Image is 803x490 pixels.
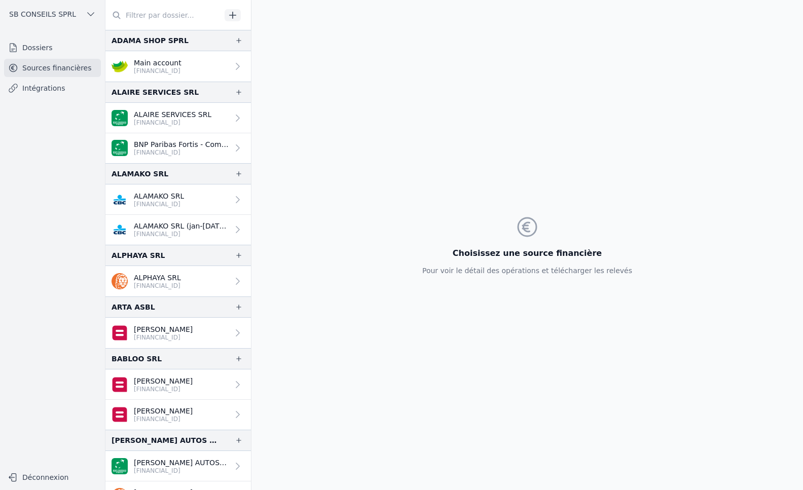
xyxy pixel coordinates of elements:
img: belfius-1.png [112,406,128,423]
p: Pour voir le détail des opérations et télécharger les relevés [422,266,632,276]
p: ALPHAYA SRL [134,273,181,283]
a: Sources financières [4,59,101,77]
a: [PERSON_NAME] AUTOS SERVICES B [FINANCIAL_ID] [105,451,251,481]
div: ADAMA SHOP SPRL [112,34,189,47]
p: [FINANCIAL_ID] [134,333,193,342]
a: Intégrations [4,79,101,97]
img: BNP_BE_BUSINESS_GEBABEBB.png [112,140,128,156]
a: [PERSON_NAME] [FINANCIAL_ID] [105,318,251,348]
img: BNP_BE_BUSINESS_GEBABEBB.png [112,458,128,474]
img: belfius-1.png [112,376,128,393]
div: BABLOO SRL [112,353,162,365]
p: [FINANCIAL_ID] [134,119,211,127]
a: Dossiers [4,39,101,57]
p: ALAMAKO SRL (jan-[DATE]) [134,221,229,231]
p: [PERSON_NAME] [134,406,193,416]
img: belfius-1.png [112,325,128,341]
p: [FINANCIAL_ID] [134,415,193,423]
img: ing.png [112,273,128,289]
a: ALAMAKO SRL [FINANCIAL_ID] [105,184,251,215]
input: Filtrer par dossier... [105,6,221,24]
p: [FINANCIAL_ID] [134,467,229,475]
p: [FINANCIAL_ID] [134,200,184,208]
p: [PERSON_NAME] [134,324,193,334]
img: crelan.png [112,58,128,74]
div: ALAMAKO SRL [112,168,168,180]
p: [FINANCIAL_ID] [134,148,229,157]
a: ALPHAYA SRL [FINANCIAL_ID] [105,266,251,296]
a: Main account [FINANCIAL_ID] [105,51,251,82]
p: [FINANCIAL_ID] [134,230,229,238]
div: ALPHAYA SRL [112,249,165,261]
p: Main account [134,58,181,68]
a: BNP Paribas Fortis - Compte d'épargne [FINANCIAL_ID] [105,133,251,163]
p: BNP Paribas Fortis - Compte d'épargne [134,139,229,149]
h3: Choisissez une source financière [422,247,632,259]
a: ALAMAKO SRL (jan-[DATE]) [FINANCIAL_ID] [105,215,251,245]
p: [PERSON_NAME] AUTOS SERVICES B [134,458,229,468]
a: [PERSON_NAME] [FINANCIAL_ID] [105,400,251,430]
p: [PERSON_NAME] [134,376,193,386]
p: ALAMAKO SRL [134,191,184,201]
span: SB CONSEILS SPRL [9,9,76,19]
p: [FINANCIAL_ID] [134,282,181,290]
div: ALAIRE SERVICES SRL [112,86,199,98]
a: [PERSON_NAME] [FINANCIAL_ID] [105,369,251,400]
button: SB CONSEILS SPRL [4,6,101,22]
a: ALAIRE SERVICES SRL [FINANCIAL_ID] [105,103,251,133]
div: [PERSON_NAME] AUTOS SERVICES BVBA [112,434,218,446]
p: [FINANCIAL_ID] [134,385,193,393]
button: Déconnexion [4,469,101,485]
img: BNP_BE_BUSINESS_GEBABEBB.png [112,110,128,126]
img: CBC_CREGBEBB.png [112,192,128,208]
img: CBC_CREGBEBB.png [112,221,128,238]
p: ALAIRE SERVICES SRL [134,109,211,120]
div: ARTA ASBL [112,301,155,313]
p: [FINANCIAL_ID] [134,67,181,75]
